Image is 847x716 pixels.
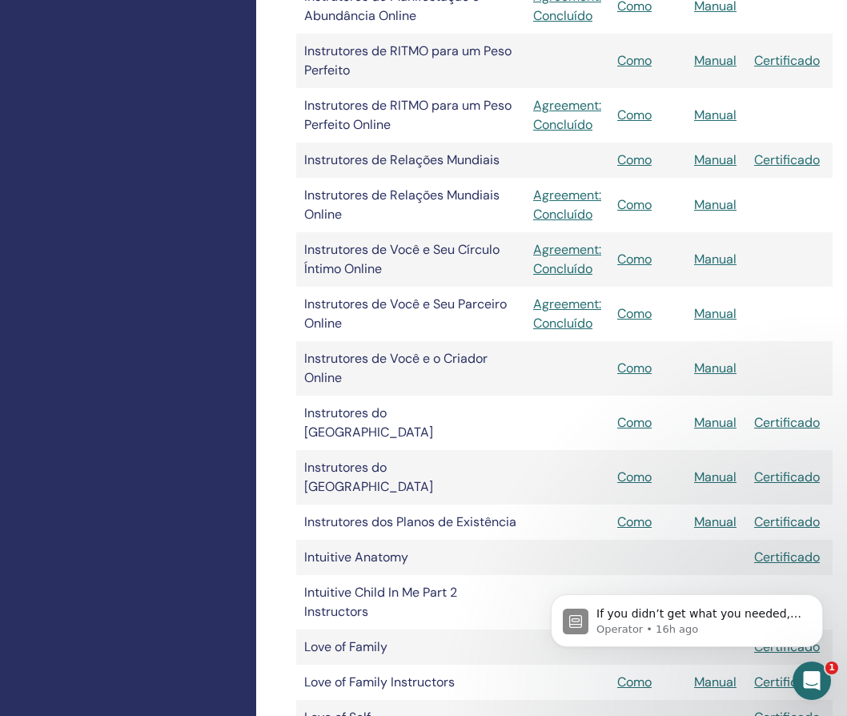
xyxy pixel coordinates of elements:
a: Manual [694,251,737,267]
a: Como [617,674,652,690]
a: Como [617,360,652,376]
a: Agreement: Concluído [533,240,601,279]
a: Como [617,52,652,69]
a: Certificado [754,414,820,431]
td: Instrutores dos Planos de Existência [296,505,525,540]
a: Agreement: Concluído [533,295,601,333]
a: Como [617,151,652,168]
td: Instrutores de Relações Mundiais [296,143,525,178]
a: Agreement: Concluído [533,96,601,135]
a: Certificado [754,674,820,690]
td: Instrutores de RITMO para um Peso Perfeito [296,34,525,88]
a: Manual [694,196,737,213]
a: Certificado [754,52,820,69]
a: Como [617,251,652,267]
a: Como [617,414,652,431]
a: Certificado [754,151,820,168]
a: Como [617,469,652,485]
a: Manual [694,674,737,690]
a: Manual [694,469,737,485]
a: Manual [694,107,737,123]
td: Instrutores do [GEOGRAPHIC_DATA] [296,396,525,450]
a: Como [617,513,652,530]
a: Manual [694,360,737,376]
a: Agreement: Concluído [533,186,601,224]
span: 1 [825,662,838,674]
a: Como [617,305,652,322]
iframe: Intercom live chat [793,662,831,700]
a: Como [617,196,652,213]
td: Intuitive Child In Me Part 2 Instructors [296,575,525,630]
td: Love of Family Instructors [296,665,525,700]
td: Instrutores de Relações Mundiais Online [296,178,525,232]
a: Manual [694,52,737,69]
iframe: Intercom notifications message [527,561,847,673]
a: Certificado [754,513,820,530]
a: Manual [694,151,737,168]
td: Love of Family [296,630,525,665]
a: Certificado [754,469,820,485]
td: Instrutores do [GEOGRAPHIC_DATA] [296,450,525,505]
a: Manual [694,305,737,322]
td: Instrutores de Você e o Criador Online [296,341,525,396]
a: Manual [694,513,737,530]
td: Intuitive Anatomy [296,540,525,575]
a: Certificado [754,549,820,565]
td: Instrutores de RITMO para um Peso Perfeito Online [296,88,525,143]
td: Instrutores de Você e Seu Parceiro Online [296,287,525,341]
a: Manual [694,414,737,431]
td: Instrutores de Você e Seu Círculo Íntimo Online [296,232,525,287]
a: Como [617,107,652,123]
